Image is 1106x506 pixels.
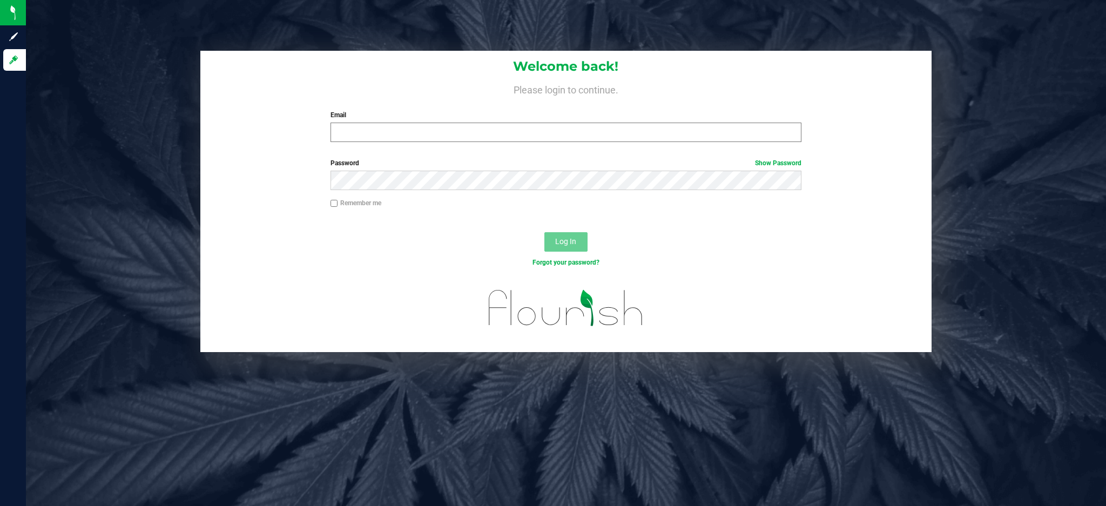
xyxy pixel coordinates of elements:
[8,55,19,65] inline-svg: Log in
[532,259,599,266] a: Forgot your password?
[331,198,381,208] label: Remember me
[755,159,801,167] a: Show Password
[200,59,931,73] h1: Welcome back!
[331,159,359,167] span: Password
[8,31,19,42] inline-svg: Sign up
[200,82,931,95] h4: Please login to continue.
[544,232,588,252] button: Log In
[555,237,576,246] span: Log In
[331,110,801,120] label: Email
[475,279,657,338] img: flourish_logo.svg
[331,200,338,207] input: Remember me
